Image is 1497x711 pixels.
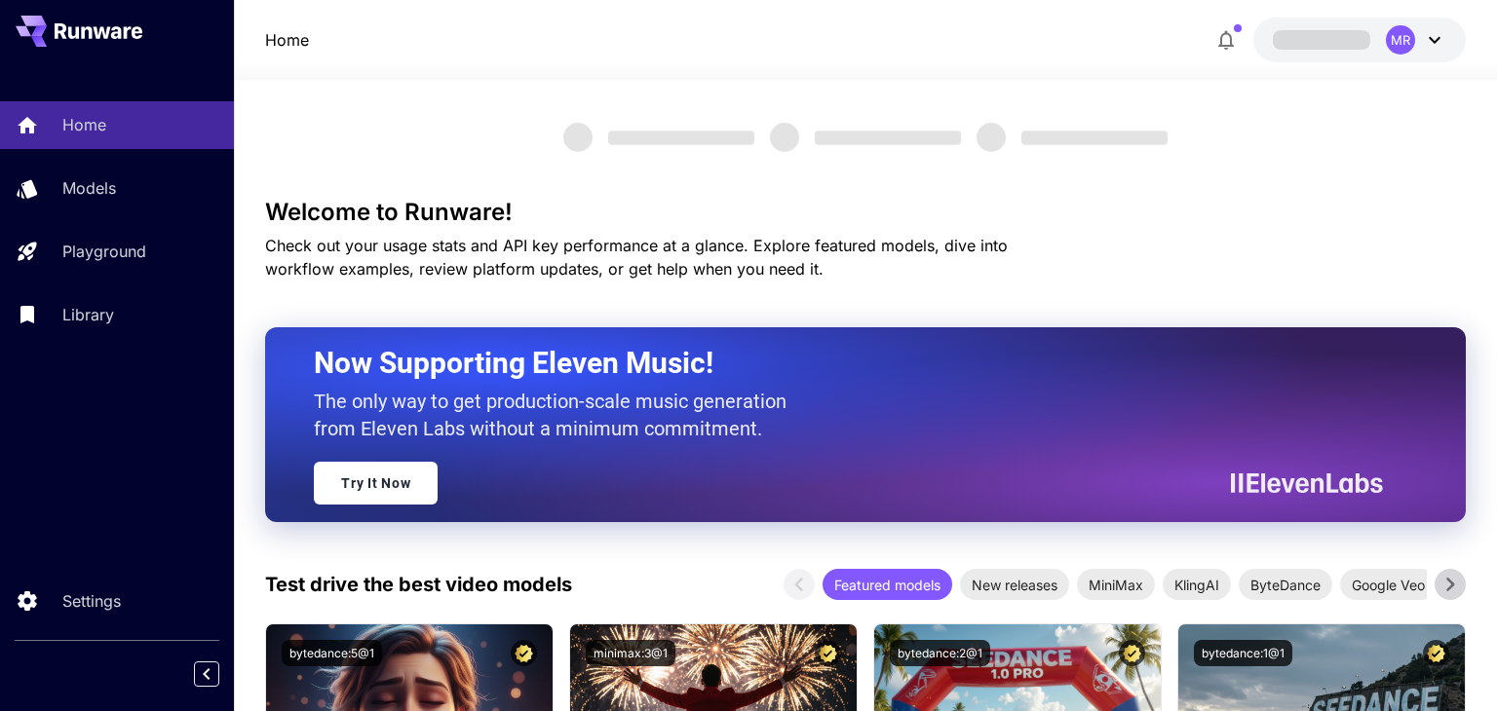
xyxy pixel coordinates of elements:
[265,28,309,52] a: Home
[282,640,382,666] button: bytedance:5@1
[194,661,219,687] button: Collapse sidebar
[1163,575,1231,595] span: KlingAI
[1423,640,1449,666] button: Certified Model – Vetted for best performance and includes a commercial license.
[314,388,801,442] p: The only way to get production-scale music generation from Eleven Labs without a minimum commitment.
[823,575,952,595] span: Featured models
[314,462,438,505] a: Try It Now
[1340,575,1437,595] span: Google Veo
[815,640,841,666] button: Certified Model – Vetted for best performance and includes a commercial license.
[1253,18,1466,62] button: MR
[1077,575,1155,595] span: MiniMax
[209,656,234,692] div: Collapse sidebar
[1077,569,1155,600] div: MiniMax
[62,176,116,200] p: Models
[265,236,1008,279] span: Check out your usage stats and API key performance at a glance. Explore featured models, dive int...
[62,240,146,263] p: Playground
[62,113,106,136] p: Home
[890,640,990,666] button: bytedance:2@1
[511,640,537,666] button: Certified Model – Vetted for best performance and includes a commercial license.
[265,28,309,52] nav: breadcrumb
[1239,575,1332,595] span: ByteDance
[960,569,1069,600] div: New releases
[960,575,1069,595] span: New releases
[586,640,675,666] button: minimax:3@1
[1119,640,1145,666] button: Certified Model – Vetted for best performance and includes a commercial license.
[62,303,114,326] p: Library
[265,199,1465,226] h3: Welcome to Runware!
[314,345,1367,382] h2: Now Supporting Eleven Music!
[265,570,572,599] p: Test drive the best video models
[1194,640,1292,666] button: bytedance:1@1
[823,569,952,600] div: Featured models
[1340,569,1437,600] div: Google Veo
[1163,569,1231,600] div: KlingAI
[1386,25,1415,55] div: MR
[62,589,121,613] p: Settings
[1239,569,1332,600] div: ByteDance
